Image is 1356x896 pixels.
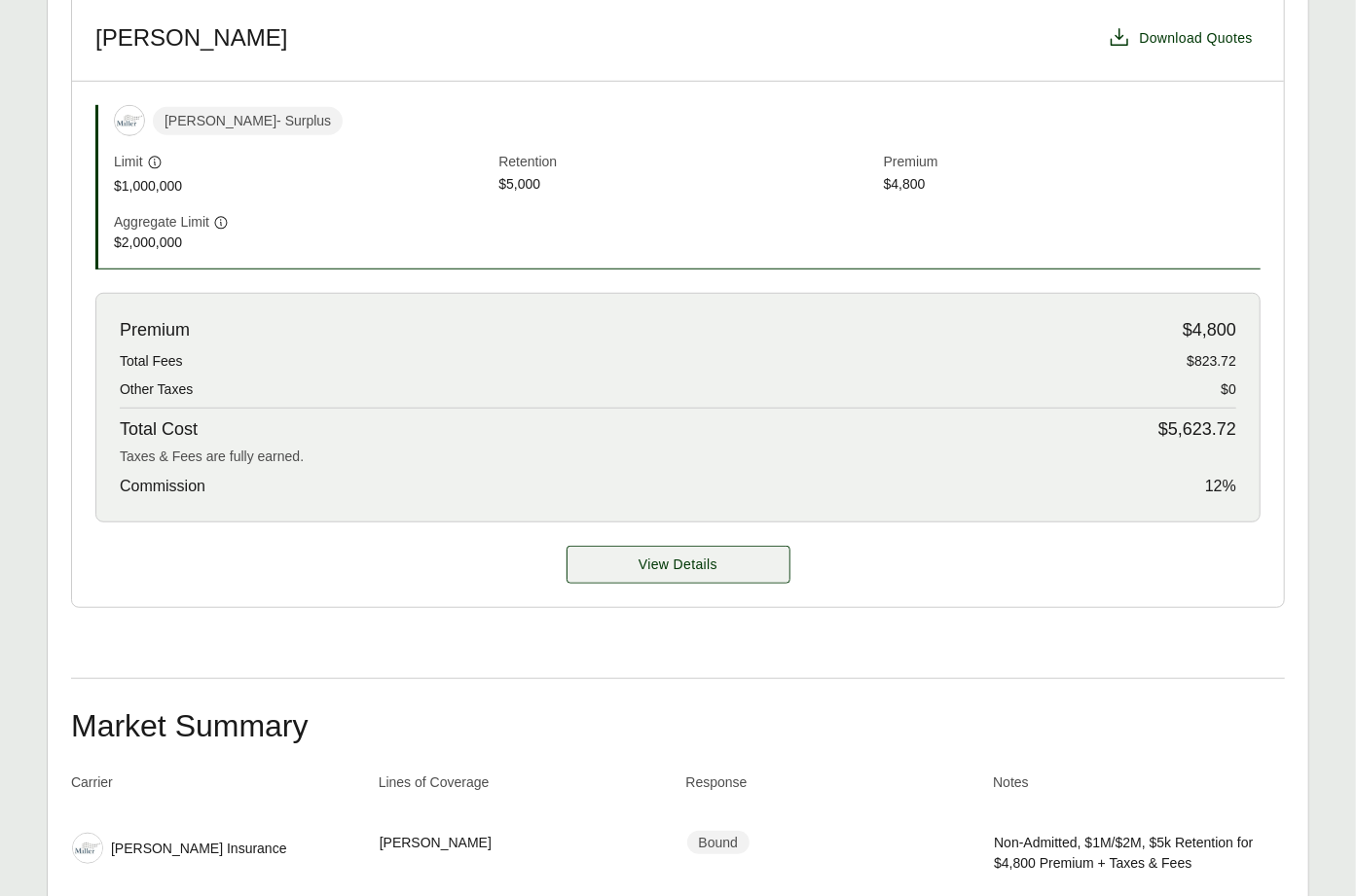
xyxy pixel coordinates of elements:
h3: [PERSON_NAME] [95,23,287,53]
th: Response [686,772,978,801]
th: Notes [993,772,1285,801]
span: Bound [687,831,750,854]
span: View Details [639,555,717,575]
span: $4,800 [884,174,1261,197]
img: Miller Insurance logo [73,834,102,863]
span: Total Cost [120,416,198,443]
span: $823.72 [1187,351,1236,372]
th: Carrier [71,772,363,801]
span: $1,000,000 [114,176,491,197]
th: Lines of Coverage [379,772,671,801]
span: Limit [114,152,143,172]
span: Premium [120,317,190,343]
a: Miller details [567,546,790,584]
span: Premium [884,152,1261,174]
span: Total Fees [120,351,183,372]
div: Taxes & Fees are fully earned. [120,447,1236,467]
span: [PERSON_NAME] [380,833,492,853]
span: Aggregate Limit [114,212,209,233]
span: Retention [498,152,875,174]
button: Download Quotes [1100,18,1261,57]
span: [PERSON_NAME] Insurance [111,839,287,859]
span: Commission [120,475,205,498]
span: $4,800 [1183,317,1236,343]
button: View Details [567,546,790,584]
img: Miller Insurance [115,106,144,135]
h2: Market Summary [71,710,1285,741]
span: $2,000,000 [114,233,491,253]
span: [PERSON_NAME] - Surplus [153,107,343,135]
span: $5,623.72 [1158,416,1236,443]
span: $0 [1221,379,1236,400]
span: $5,000 [498,174,875,197]
span: 12 % [1205,475,1236,498]
span: Non-Admitted, $1M/$2M, $5k Retention for $4,800 Premium + Taxes & Fees [994,833,1284,874]
span: Download Quotes [1139,28,1253,49]
span: Other Taxes [120,379,193,400]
